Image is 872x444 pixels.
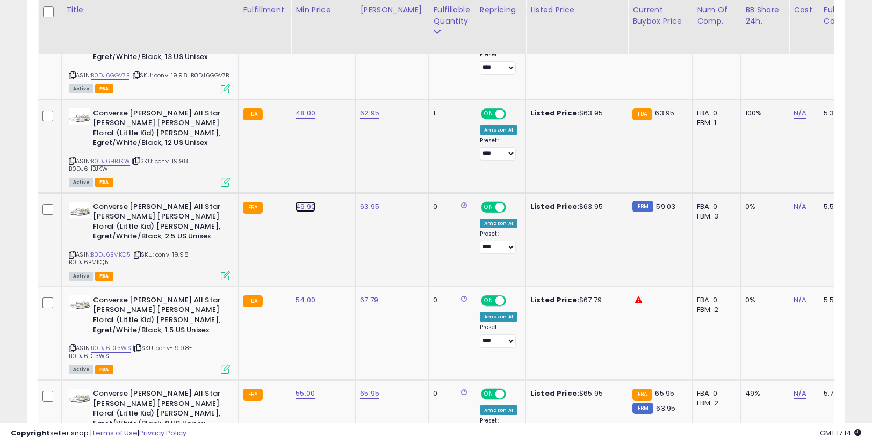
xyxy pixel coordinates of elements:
a: N/A [794,388,806,399]
div: $67.79 [530,295,619,305]
div: Amazon AI [480,312,517,322]
div: Fulfillable Quantity [433,4,470,27]
div: 1 [433,108,466,118]
a: B0DJ6DL3WS [91,344,131,353]
span: All listings currently available for purchase on Amazon [69,272,93,281]
small: FBA [243,295,263,307]
div: ASIN: [69,108,230,186]
a: N/A [794,295,806,305]
div: BB Share 24h. [745,4,784,27]
span: | SKU: conv-19.98-B0DJ6GGV7B [131,71,229,79]
span: OFF [504,109,521,118]
a: 67.79 [360,295,378,305]
div: 0% [745,295,781,305]
b: Listed Price: [530,295,579,305]
b: Converse [PERSON_NAME] All Star [PERSON_NAME] [PERSON_NAME] Floral (Little Kid) [PERSON_NAME], Eg... [93,389,224,431]
a: 55.00 [296,388,315,399]
div: ASIN: [69,23,230,92]
img: 31iSg0vsODL._SL40_.jpg [69,295,90,311]
a: 54.00 [296,295,315,305]
span: 65.95 [655,388,674,398]
div: FBM: 2 [697,305,732,315]
div: 5.52 [824,295,861,305]
span: ON [482,390,495,399]
span: OFF [504,202,521,212]
img: 31iSg0vsODL._SL40_.jpg [69,108,90,125]
div: Repricing [480,4,521,16]
div: 100% [745,108,781,118]
span: OFF [504,390,521,399]
span: FBA [95,178,113,187]
div: FBA: 0 [697,202,732,212]
b: Converse [PERSON_NAME] All Star [PERSON_NAME] [PERSON_NAME] Floral (Little Kid) [PERSON_NAME], Eg... [93,295,224,338]
div: Amazon AI [480,219,517,228]
a: 62.95 [360,108,379,119]
span: 59.03 [656,201,675,212]
span: | SKU: conv-19.98-B0DJ6DL3WS [69,344,192,360]
div: Preset: [480,324,517,348]
span: 63.95 [656,403,675,413]
a: 48.00 [296,108,315,119]
a: B0DJ6GGV7B [91,71,129,80]
span: All listings currently available for purchase on Amazon [69,84,93,93]
b: Converse [PERSON_NAME] All Star [PERSON_NAME] [PERSON_NAME] Floral (Little Kid) [PERSON_NAME], Eg... [93,202,224,244]
div: 5.52 [824,202,861,212]
span: ON [482,109,495,118]
img: 31iSg0vsODL._SL40_.jpg [69,202,90,218]
span: ON [482,296,495,305]
span: | SKU: conv-19.98-B0DJ6HBJKW [69,157,191,173]
div: Preset: [480,137,517,161]
b: Listed Price: [530,108,579,118]
div: Fulfillment [243,4,286,16]
a: Terms of Use [92,428,138,438]
span: OFF [504,296,521,305]
div: FBA: 0 [697,108,732,118]
div: Num of Comp. [697,4,736,27]
div: Amazon AI [480,405,517,415]
div: $63.95 [530,108,619,118]
div: Preset: [480,230,517,254]
small: FBA [243,108,263,120]
div: 5.77 [824,389,861,398]
div: FBM: 1 [697,118,732,128]
b: Listed Price: [530,201,579,212]
a: N/A [794,201,806,212]
span: ON [482,202,495,212]
div: $65.95 [530,389,619,398]
a: 49.90 [296,201,315,212]
span: FBA [95,365,113,374]
span: 2025-09-16 17:14 GMT [820,428,861,438]
div: Amazon AI [480,125,517,135]
div: Cost [794,4,815,16]
div: 49% [745,389,781,398]
div: FBA: 0 [697,389,732,398]
div: 0 [433,295,466,305]
small: FBM [632,403,653,414]
a: B0DJ6HBJKW [91,157,130,166]
div: 0 [433,389,466,398]
div: Min Price [296,4,351,16]
a: Privacy Policy [139,428,186,438]
div: Preset: [480,51,517,75]
strong: Copyright [11,428,50,438]
small: FBA [632,389,652,401]
span: | SKU: conv-19.98-B0DJ6BMKQ5 [69,250,192,266]
div: 0% [745,202,781,212]
div: FBA: 0 [697,295,732,305]
small: FBA [243,389,263,401]
small: FBM [632,201,653,212]
span: FBA [95,84,113,93]
div: 5.37 [824,108,861,118]
div: ASIN: [69,295,230,373]
b: Converse [PERSON_NAME] All Star [PERSON_NAME] [PERSON_NAME] Floral (Little Kid) [PERSON_NAME], Eg... [93,108,224,151]
div: 0 [433,202,466,212]
div: FBM: 2 [697,398,732,408]
small: FBA [632,108,652,120]
b: Listed Price: [530,388,579,398]
div: Listed Price [530,4,623,16]
a: N/A [794,108,806,119]
div: Fulfillment Cost [824,4,865,27]
img: 31iSg0vsODL._SL40_.jpg [69,389,90,405]
div: $63.95 [530,202,619,212]
a: B0DJ6BMKQ5 [91,250,131,259]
